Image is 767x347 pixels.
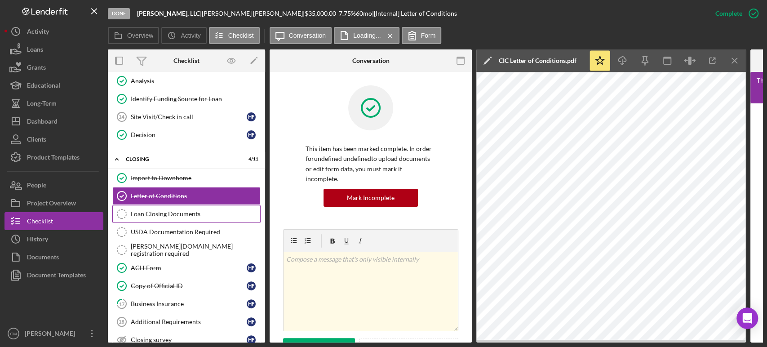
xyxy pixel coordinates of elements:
div: [PERSON_NAME] [22,325,81,345]
div: $35,000.00 [305,10,339,17]
div: Loans [27,40,43,61]
div: Identify Funding Source for Loan [131,95,260,102]
button: Conversation [270,27,332,44]
button: Product Templates [4,148,103,166]
a: DecisionHF [112,126,261,144]
button: Loading... [334,27,399,44]
div: 7.75 % [339,10,356,17]
tspan: 17 [119,301,125,307]
a: Loan Closing Documents [112,205,261,223]
div: H F [247,130,256,139]
a: Letter of Conditions [112,187,261,205]
tspan: 18 [119,319,124,325]
button: Activity [161,27,206,44]
button: Checklist [209,27,260,44]
div: Import to Downhome [131,174,260,182]
button: Form [402,27,442,44]
div: Checklist [27,212,53,232]
div: Copy of Official ID [131,282,247,289]
a: Analysis [112,72,261,90]
div: Additional Requirements [131,318,247,325]
div: H F [247,281,256,290]
a: 18Additional RequirementsHF [112,313,261,331]
a: [PERSON_NAME][DOMAIN_NAME] registration required [112,241,261,259]
a: Checklist [4,212,103,230]
div: Conversation [352,57,390,64]
div: ACH Form [131,264,247,271]
label: Checklist [228,32,254,39]
div: Done [108,8,130,19]
div: Dashboard [27,112,58,133]
div: Project Overview [27,194,76,214]
div: Decision [131,131,247,138]
div: 4 / 11 [242,156,258,162]
button: Documents [4,248,103,266]
label: Loading... [353,32,381,39]
a: 17Business InsuranceHF [112,295,261,313]
label: Activity [181,32,200,39]
div: History [27,230,48,250]
div: Letter of Conditions [131,192,260,200]
div: CLOSING [126,156,236,162]
div: Site Visit/Check in call [131,113,247,120]
div: 60 mo [356,10,372,17]
div: Analysis [131,77,260,85]
button: History [4,230,103,248]
div: Documents [27,248,59,268]
a: ACH FormHF [112,259,261,277]
div: H F [247,299,256,308]
button: Grants [4,58,103,76]
button: Mark Incomplete [324,189,418,207]
div: Closing survey [131,336,247,343]
div: [PERSON_NAME][DOMAIN_NAME] registration required [131,243,260,257]
button: Document Templates [4,266,103,284]
div: | [Internal] Letter of Conditions [372,10,457,17]
button: People [4,176,103,194]
button: Project Overview [4,194,103,212]
div: Document Templates [27,266,86,286]
div: | [137,10,202,17]
div: Product Templates [27,148,80,169]
a: Long-Term [4,94,103,112]
button: Complete [706,4,763,22]
a: Loans [4,40,103,58]
label: Conversation [289,32,326,39]
button: Clients [4,130,103,148]
p: This item has been marked complete. In order for undefined undefined to upload documents or edit ... [306,144,436,184]
div: Grants [27,58,46,79]
text: CM [10,331,17,336]
a: 14Site Visit/Check in callHF [112,108,261,126]
button: Overview [108,27,159,44]
a: Identify Funding Source for Loan [112,90,261,108]
div: Clients [27,130,46,151]
div: Educational [27,76,60,97]
button: Activity [4,22,103,40]
a: USDA Documentation Required [112,223,261,241]
button: Dashboard [4,112,103,130]
div: Business Insurance [131,300,247,307]
div: People [27,176,46,196]
button: CM[PERSON_NAME] [4,325,103,343]
div: Mark Incomplete [347,189,395,207]
a: Import to Downhome [112,169,261,187]
b: [PERSON_NAME], LLC [137,9,200,17]
button: Educational [4,76,103,94]
a: Copy of Official IDHF [112,277,261,295]
div: Checklist [173,57,200,64]
div: Loan Closing Documents [131,210,260,218]
div: Open Intercom Messenger [736,307,758,329]
div: H F [247,112,256,121]
div: Complete [715,4,742,22]
tspan: 14 [119,114,124,120]
label: Form [421,32,436,39]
